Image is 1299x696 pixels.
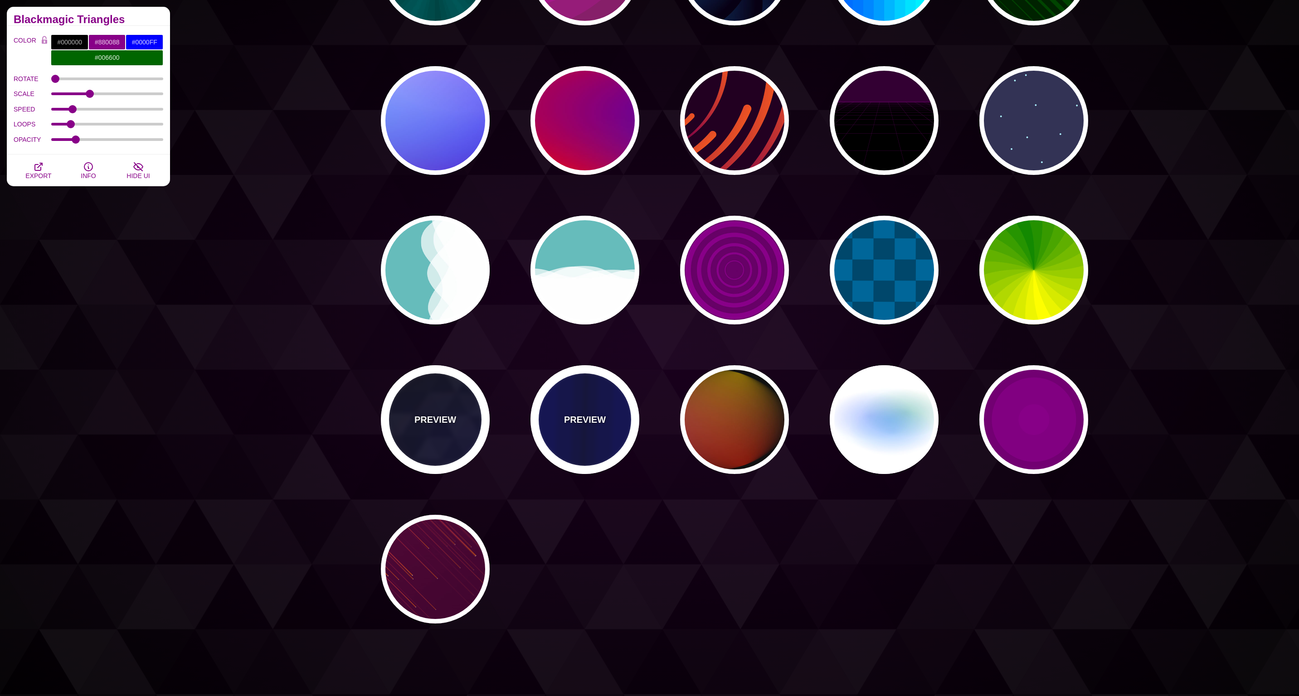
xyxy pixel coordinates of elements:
button: a flat 3d-like background animation that looks to the horizon [830,66,939,175]
button: a slow spinning tornado of design elements [680,66,789,175]
button: EXPORT [14,155,63,186]
label: ROTATE [14,73,51,85]
p: PREVIEW [414,413,456,426]
span: INFO [81,172,96,179]
button: animated blue and pink gradient [381,66,490,175]
label: OPACITY [14,134,51,145]
button: a subtle prismatic blur that spins [830,365,939,474]
button: purple embedded circles that ripple out [979,365,1088,474]
button: vertical flowing waves animated divider [381,216,490,324]
label: SPEED [14,103,51,115]
button: INFO [63,155,113,186]
button: animated gradient that changes to each color of the rainbow [530,66,639,175]
label: SCALE [14,88,51,100]
button: PREVIEWblue curtain animation effect [530,365,639,474]
span: HIDE UI [126,172,150,179]
p: PREVIEW [564,413,606,426]
button: PREVIEWtriangle pattern then glows dark magical colors [381,365,490,474]
button: animated sequence of ripples [680,216,789,324]
button: moving streaks of red gradient lines over purple background [381,515,490,623]
button: dancing particle loopdancing particle loop [979,66,1088,175]
button: an oval that spins with an everchanging gradient [680,365,789,474]
button: blue chessboard pattern with seamless transforming loop [830,216,939,324]
h2: Blackmagic Triangles [14,16,163,23]
label: LOOPS [14,118,51,130]
span: EXPORT [25,172,51,179]
button: HIDE UI [113,155,163,186]
button: a pinwheel background that spins [979,216,1088,324]
button: horizontal flowing waves animated divider [530,216,639,324]
label: COLOR [14,34,38,66]
button: Color Lock [38,34,51,47]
